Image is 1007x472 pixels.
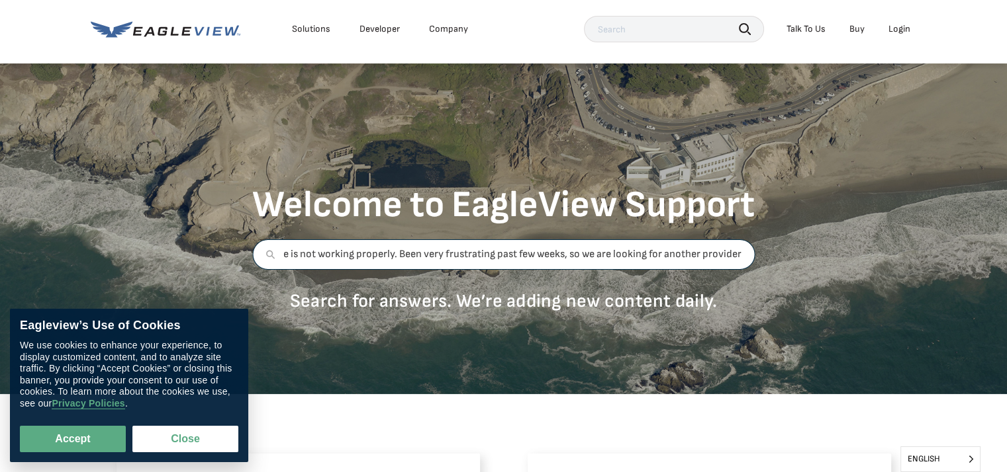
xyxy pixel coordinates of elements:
input: Search support content [252,239,755,270]
div: Company [429,23,468,35]
input: Search [584,16,764,42]
button: Accept [20,426,126,452]
h1: Welcome to EagleView Support [252,182,755,229]
div: Eagleview’s Use of Cookies [20,319,238,333]
p: Search for answers. We’re adding new content daily. [252,290,755,313]
div: Login [888,23,910,35]
a: Buy [849,23,865,35]
div: Talk To Us [787,23,826,35]
div: Solutions [292,23,330,35]
div: We use cookies to enhance your experience, to display customized content, and to analyze site tra... [20,340,238,409]
button: Close [132,426,238,452]
a: Developer [360,23,400,35]
span: English [901,447,980,471]
a: Privacy Policies [52,398,124,409]
aside: Language selected: English [900,446,981,472]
